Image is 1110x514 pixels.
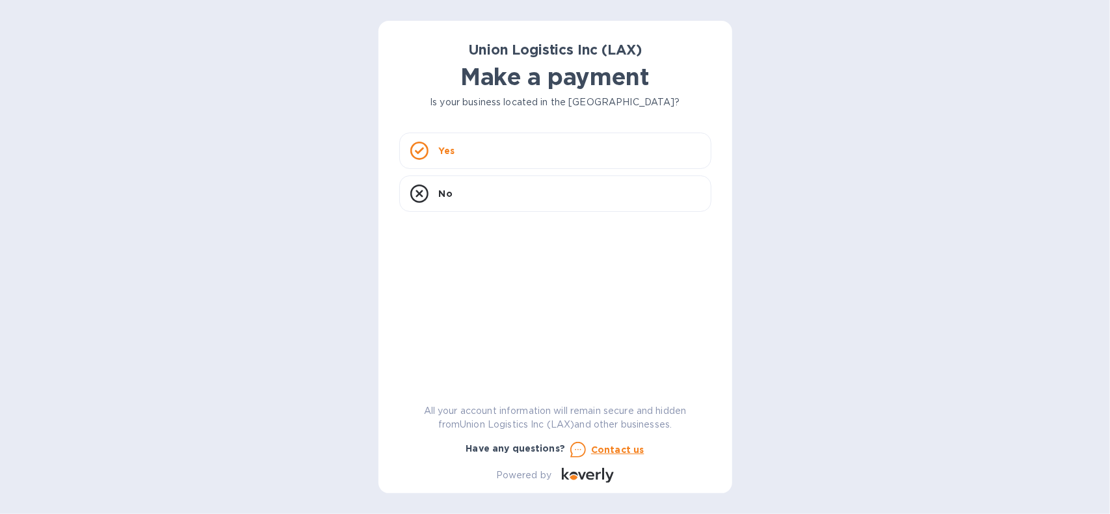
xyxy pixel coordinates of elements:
b: Union Logistics Inc (LAX) [468,42,642,58]
h1: Make a payment [399,63,711,90]
p: Is your business located in the [GEOGRAPHIC_DATA]? [399,96,711,109]
b: Have any questions? [466,443,566,454]
p: No [439,187,453,200]
p: Yes [439,144,455,157]
u: Contact us [591,444,644,455]
p: Powered by [496,469,551,482]
p: All your account information will remain secure and hidden from Union Logistics Inc (LAX) and oth... [399,404,711,431]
